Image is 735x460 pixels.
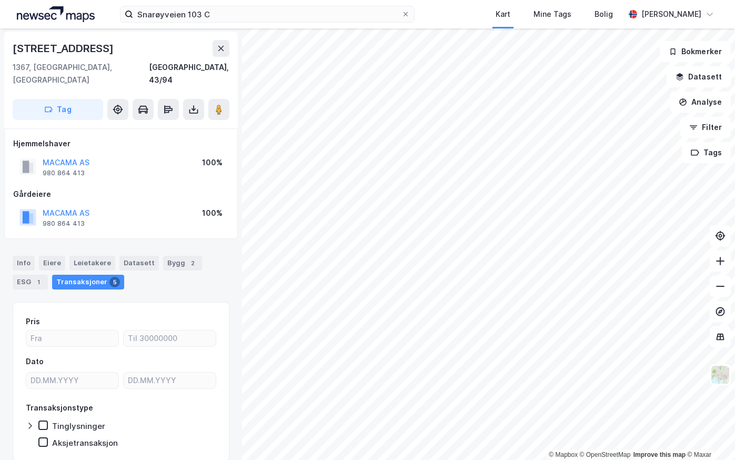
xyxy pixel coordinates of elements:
input: Søk på adresse, matrikkel, gårdeiere, leietakere eller personer [133,6,401,22]
iframe: Chat Widget [682,409,735,460]
div: 1367, [GEOGRAPHIC_DATA], [GEOGRAPHIC_DATA] [13,61,149,86]
div: Bygg [163,256,202,271]
div: Eiere [39,256,65,271]
input: DD.MM.YYYY [124,373,216,388]
button: Analyse [670,92,731,113]
div: Datasett [119,256,159,271]
div: Gårdeiere [13,188,229,201]
div: Hjemmelshaver [13,137,229,150]
button: Bokmerker [660,41,731,62]
input: DD.MM.YYYY [26,373,118,388]
input: Fra [26,331,118,346]
div: [PERSON_NAME] [641,8,701,21]
div: 2 [187,258,198,268]
div: 980 864 413 [43,169,85,177]
div: Pris [26,315,40,328]
div: 5 [109,277,120,287]
a: Improve this map [633,451,686,458]
div: Bolig [595,8,613,21]
button: Tag [13,99,103,120]
div: Transaksjoner [52,275,124,289]
img: logo.a4113a55bc3d86da70a041830d287a7e.svg [17,6,95,22]
div: 100% [202,156,223,169]
input: Til 30000000 [124,331,216,346]
div: [GEOGRAPHIC_DATA], 43/94 [149,61,229,86]
div: Info [13,256,35,271]
div: 100% [202,207,223,219]
a: OpenStreetMap [580,451,631,458]
div: [STREET_ADDRESS] [13,40,116,57]
div: Dato [26,355,44,368]
button: Tags [682,142,731,163]
button: Datasett [667,66,731,87]
div: Aksjetransaksjon [52,438,118,448]
div: 1 [33,277,44,287]
div: Kart [496,8,510,21]
a: Mapbox [549,451,578,458]
div: ESG [13,275,48,289]
div: Leietakere [69,256,115,271]
div: Mine Tags [533,8,571,21]
img: Z [710,365,730,385]
div: Tinglysninger [52,421,105,431]
div: Transaksjonstype [26,402,93,414]
button: Filter [680,117,731,138]
div: 980 864 413 [43,219,85,228]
